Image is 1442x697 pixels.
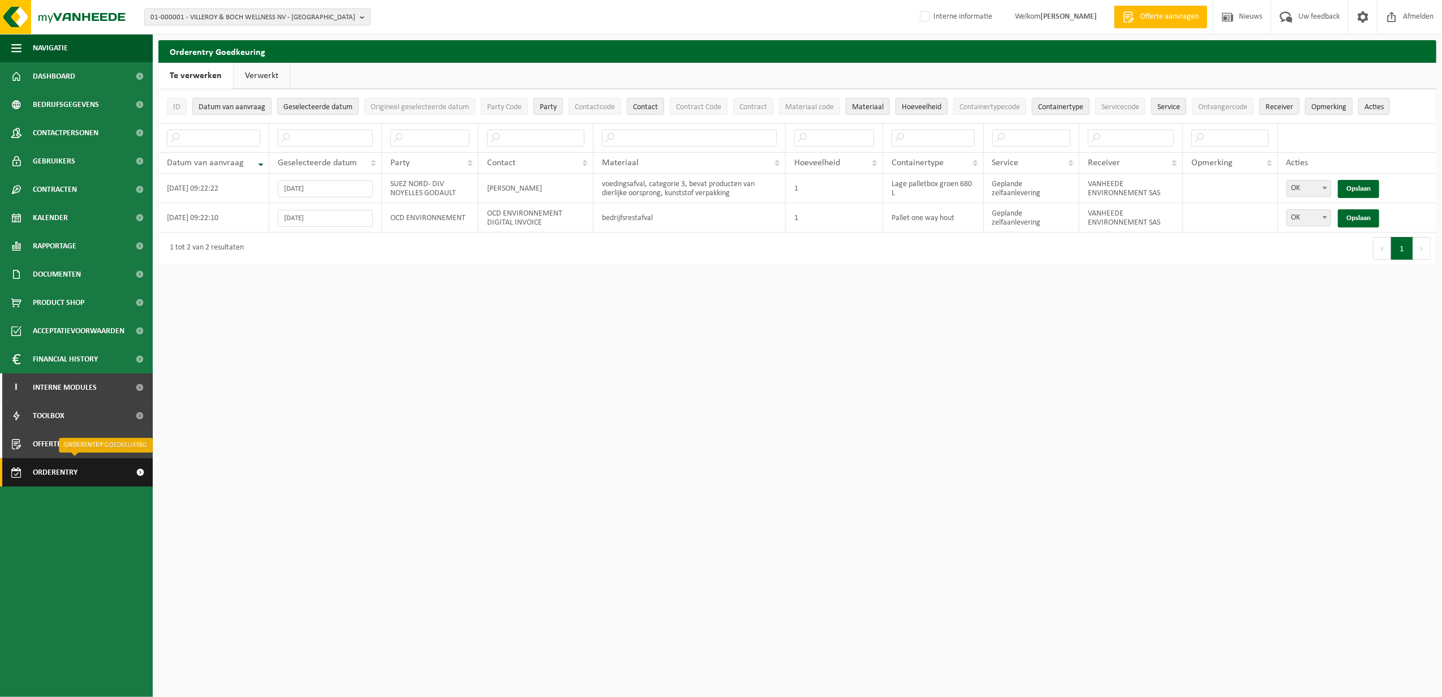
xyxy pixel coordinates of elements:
h2: Orderentry Goedkeuring [158,40,1436,62]
td: 1 [786,203,883,233]
span: Dashboard [33,62,75,91]
span: ID [173,103,180,111]
div: 1 tot 2 van 2 resultaten [164,238,244,259]
td: Pallet one way hout [883,203,983,233]
span: Contact [633,103,658,111]
button: ReceiverReceiver: Activate to sort [1259,98,1299,115]
span: Contract Code [676,103,721,111]
button: Datum van aanvraagDatum van aanvraag: Activate to remove sorting [192,98,272,115]
td: Lage palletbox groen 680 L [883,174,983,203]
span: Geselecteerde datum [278,158,357,167]
button: Next [1413,237,1431,260]
span: Contactcode [575,103,615,111]
span: Offerte aanvragen [1137,11,1202,23]
a: Te verwerken [158,63,233,89]
button: ContainertypeContainertype: Activate to sort [1032,98,1090,115]
span: Navigatie [33,34,68,62]
button: ServicecodeServicecode: Activate to sort [1095,98,1146,115]
button: ContainertypecodeContainertypecode: Activate to sort [953,98,1026,115]
td: Geplande zelfaanlevering [984,203,1079,233]
button: PartyParty: Activate to sort [533,98,563,115]
a: Opslaan [1338,180,1379,198]
span: Offerte aanvragen [33,430,105,458]
span: Product Shop [33,289,84,317]
button: Previous [1373,237,1391,260]
span: Hoeveelheid [902,103,941,111]
span: Origineel geselecteerde datum [371,103,469,111]
span: Ontvangercode [1198,103,1247,111]
span: Opmerking [1311,103,1346,111]
button: 01-000001 - VILLEROY & BOCH WELLNESS NV - [GEOGRAPHIC_DATA] [144,8,371,25]
span: Party Code [487,103,522,111]
span: Contracten [33,175,77,204]
span: Opmerking [1191,158,1233,167]
td: OCD ENVIRONNEMENT [382,203,479,233]
span: Receiver [1088,158,1120,167]
span: Service [992,158,1019,167]
td: bedrijfsrestafval [593,203,786,233]
td: VANHEEDE ENVIRONNEMENT SAS [1079,174,1183,203]
span: Contract [739,103,767,111]
span: Hoeveelheid [794,158,840,167]
span: Acties [1286,158,1308,167]
span: Rapportage [33,232,76,260]
span: Contactpersonen [33,119,98,147]
button: ServiceService: Activate to sort [1151,98,1186,115]
span: Acceptatievoorwaarden [33,317,124,345]
button: Geselecteerde datumGeselecteerde datum: Activate to sort [277,98,359,115]
span: Party [540,103,557,111]
td: voedingsafval, categorie 3, bevat producten van dierlijke oorsprong, kunststof verpakking [593,174,786,203]
span: Geselecteerde datum [283,103,352,111]
span: Acties [1364,103,1384,111]
span: Party [390,158,410,167]
button: OntvangercodeOntvangercode: Activate to sort [1192,98,1254,115]
span: 01-000001 - VILLEROY & BOCH WELLNESS NV - [GEOGRAPHIC_DATA] [150,9,355,26]
button: ContractContract: Activate to sort [733,98,773,115]
span: OK [1286,209,1331,226]
td: [DATE] 09:22:22 [158,174,269,203]
td: [DATE] 09:22:10 [158,203,269,233]
label: Interne informatie [918,8,992,25]
a: Opslaan [1338,209,1379,227]
span: Containertype [892,158,944,167]
span: Bedrijfsgegevens [33,91,99,119]
button: Party CodeParty Code: Activate to sort [481,98,528,115]
span: Toolbox [33,402,64,430]
span: Service [1157,103,1180,111]
td: OCD ENVIRONNEMENT DIGITAL INVOICE [479,203,593,233]
span: Orderentry Goedkeuring [33,458,128,487]
span: Kalender [33,204,68,232]
button: Origineel geselecteerde datumOrigineel geselecteerde datum: Activate to sort [364,98,475,115]
button: MateriaalMateriaal: Activate to sort [846,98,890,115]
td: 1 [786,174,883,203]
td: [PERSON_NAME] [479,174,593,203]
button: ContactcodeContactcode: Activate to sort [569,98,621,115]
button: ContactContact: Activate to sort [627,98,664,115]
span: OK [1287,180,1331,196]
button: Materiaal codeMateriaal code: Activate to sort [779,98,840,115]
span: Documenten [33,260,81,289]
span: I [11,373,21,402]
button: IDID: Activate to sort [167,98,187,115]
span: Materiaal [602,158,639,167]
span: OK [1287,210,1331,226]
a: Verwerkt [234,63,290,89]
span: Receiver [1265,103,1293,111]
span: Materiaal [852,103,884,111]
span: Datum van aanvraag [199,103,265,111]
span: Financial History [33,345,98,373]
span: Containertypecode [959,103,1020,111]
button: OpmerkingOpmerking: Activate to sort [1305,98,1353,115]
button: Acties [1358,98,1390,115]
button: Contract CodeContract Code: Activate to sort [670,98,728,115]
span: Materiaal code [785,103,834,111]
td: Geplande zelfaanlevering [984,174,1079,203]
button: 1 [1391,237,1413,260]
span: OK [1286,180,1331,197]
td: SUEZ NORD- DIV NOYELLES GODAULT [382,174,479,203]
a: Offerte aanvragen [1114,6,1207,28]
strong: [PERSON_NAME] [1040,12,1097,21]
span: Datum van aanvraag [167,158,244,167]
button: HoeveelheidHoeveelheid: Activate to sort [896,98,948,115]
span: Contact [487,158,515,167]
